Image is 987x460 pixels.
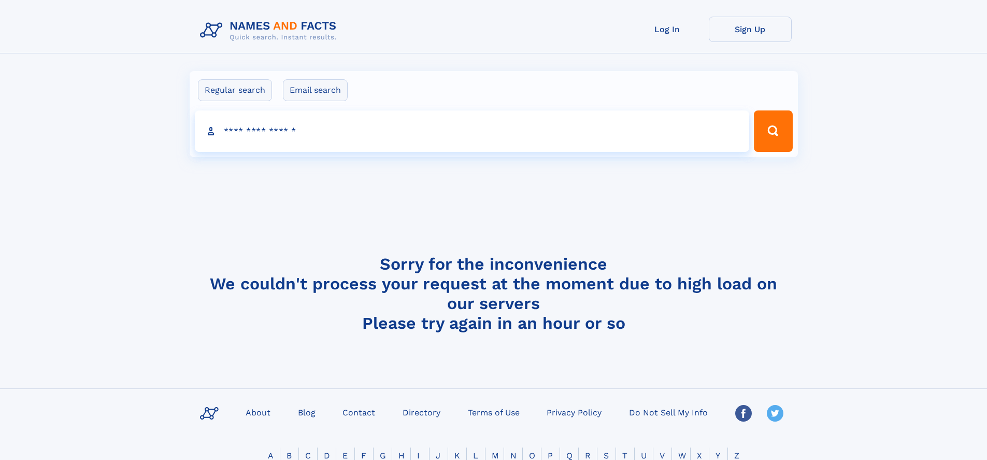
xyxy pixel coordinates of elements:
a: Blog [294,405,320,420]
a: Terms of Use [464,405,524,420]
a: About [241,405,275,420]
a: Directory [398,405,445,420]
a: Do Not Sell My Info [625,405,712,420]
input: search input [195,110,750,152]
img: Logo Names and Facts [196,17,345,45]
button: Search Button [754,110,792,152]
a: Contact [338,405,379,420]
h4: Sorry for the inconvenience We couldn't process your request at the moment due to high load on ou... [196,254,792,333]
label: Email search [283,79,348,101]
label: Regular search [198,79,272,101]
a: Log In [626,17,709,42]
a: Sign Up [709,17,792,42]
img: Facebook [735,405,752,422]
a: Privacy Policy [542,405,606,420]
img: Twitter [767,405,783,422]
